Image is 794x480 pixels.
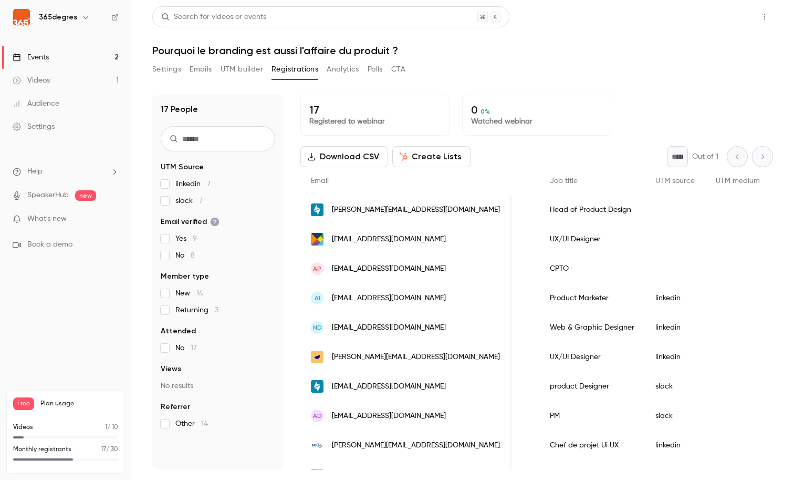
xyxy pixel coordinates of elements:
[175,179,211,189] span: linkedin
[175,305,218,315] span: Returning
[161,364,181,374] span: Views
[311,177,329,185] span: Email
[332,263,446,274] span: [EMAIL_ADDRESS][DOMAIN_NAME]
[27,190,69,201] a: SpeakerHub
[105,424,107,431] span: 1
[75,190,96,201] span: new
[13,423,33,432] p: Videos
[313,411,322,421] span: AD
[392,146,471,167] button: Create Lists
[161,12,266,23] div: Search for videos or events
[13,98,59,109] div: Audience
[539,283,645,313] div: Product Marketer
[539,431,645,460] div: Chef de projet Ui UX
[539,254,645,283] div: CPTO
[175,343,197,353] span: No
[152,61,181,78] button: Settings
[161,217,220,227] span: Email verified
[332,352,500,363] span: [PERSON_NAME][EMAIL_ADDRESS][DOMAIN_NAME]
[539,342,645,372] div: UX/UI Designer
[539,195,645,224] div: Head of Product Design
[101,445,118,454] p: / 30
[13,397,34,410] span: Free
[655,177,695,185] span: UTM source
[27,166,43,177] span: Help
[105,423,118,432] p: / 10
[332,322,446,333] span: [EMAIL_ADDRESS][DOMAIN_NAME]
[311,233,323,246] img: dataart.com
[196,290,203,297] span: 14
[332,381,446,392] span: [EMAIL_ADDRESS][DOMAIN_NAME]
[645,431,705,460] div: linkedin
[40,400,118,408] span: Plan usage
[539,224,645,254] div: UX/UI Designer
[39,12,77,23] h6: 365degres
[27,213,67,224] span: What's new
[645,372,705,401] div: slack
[645,283,705,313] div: linkedin
[311,351,323,363] img: silbo.com
[221,61,263,78] button: UTM builder
[13,52,49,63] div: Events
[175,288,203,299] span: New
[332,440,500,451] span: [PERSON_NAME][EMAIL_ADDRESS][DOMAIN_NAME]
[191,252,195,259] span: 8
[315,293,320,303] span: AI
[161,381,275,391] p: No results
[175,233,197,244] span: Yes
[300,146,388,167] button: Download CSV
[193,235,197,242] span: 9
[311,203,323,216] img: happn.fr
[215,307,218,314] span: 3
[313,323,322,332] span: ND
[332,205,500,216] span: [PERSON_NAME][EMAIL_ADDRESS][DOMAIN_NAME]
[332,411,446,422] span: [EMAIL_ADDRESS][DOMAIN_NAME]
[152,44,773,57] h1: Pourquoi le branding est aussi l'affaire du produit ?
[191,344,197,352] span: 17
[550,177,578,185] span: Job title
[311,439,323,452] img: mnh.fr
[13,121,55,132] div: Settings
[101,446,106,453] span: 17
[332,234,446,245] span: [EMAIL_ADDRESS][DOMAIN_NAME]
[692,151,718,162] p: Out of 1
[13,166,119,177] li: help-dropdown-opener
[161,162,204,172] span: UTM Source
[645,401,705,431] div: slack
[175,196,203,206] span: slack
[161,402,190,412] span: Referrer
[13,75,50,86] div: Videos
[539,401,645,431] div: PM
[106,215,119,224] iframe: Noticeable Trigger
[311,380,323,393] img: happn.fr
[313,264,321,273] span: AP
[161,271,209,282] span: Member type
[539,372,645,401] div: product Designer
[645,313,705,342] div: linkedin
[175,250,195,261] span: No
[175,418,208,429] span: Other
[368,61,383,78] button: Polls
[327,61,359,78] button: Analytics
[161,326,196,336] span: Attended
[706,6,748,27] button: Share
[645,342,705,372] div: linkedin
[391,61,405,78] button: CTA
[199,197,203,205] span: 7
[207,180,211,188] span: 7
[13,445,71,454] p: Monthly registrants
[201,420,208,427] span: 14
[309,116,441,127] p: Registered to webinar
[332,293,446,304] span: [EMAIL_ADDRESS][DOMAIN_NAME]
[161,103,198,116] h1: 17 People
[471,104,602,116] p: 0
[539,313,645,342] div: Web & Graphic Designer
[161,162,275,429] section: facet-groups
[271,61,318,78] button: Registrations
[471,116,602,127] p: Watched webinar
[309,104,441,116] p: 17
[480,108,490,115] span: 0 %
[13,9,30,26] img: 365degres
[190,61,212,78] button: Emails
[716,177,760,185] span: UTM medium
